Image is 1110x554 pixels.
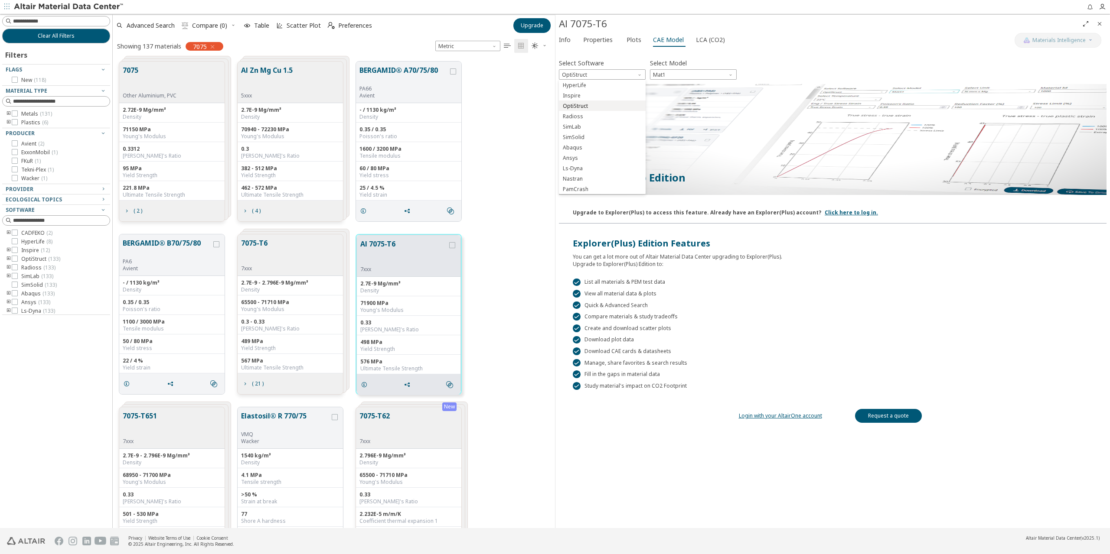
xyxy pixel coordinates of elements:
[46,229,52,237] span: ( 2 )
[241,479,340,486] div: Tensile strength
[42,119,48,126] span: ( 6 )
[123,191,221,198] div: Ultimate Tensile Strength
[123,452,221,459] div: 2.7E-9 - 2.796E-9 Mg/mm³
[241,113,340,120] div: Density
[21,290,55,297] span: Abaqus
[21,282,57,288] span: SimSolid
[123,299,221,306] div: 0.35 / 0.35
[563,175,583,182] span: Nastran
[855,409,922,423] a: Request a quote
[359,92,448,99] p: Avient
[241,299,340,306] div: 65500 - 71710 MPa
[559,17,1079,31] div: Al 7075-T6
[573,336,1093,344] div: Download plot data
[123,472,221,479] div: 68950 - 71700 MPa
[2,65,110,75] button: Flags
[192,23,227,29] span: Compare (0)
[559,33,571,47] span: Info
[241,491,340,498] div: >50 %
[518,42,525,49] i: 
[21,149,58,156] span: ExxonMobil
[573,324,581,332] div: 
[573,336,581,344] div: 
[627,33,641,47] span: Plots
[359,107,458,113] div: - / 1130 kg/m³
[360,319,457,326] div: 0.33
[241,146,340,152] div: 0.3
[123,479,221,486] div: Young's Modulus
[241,238,268,265] button: 7075-T6
[38,32,75,39] span: Clear All Filters
[163,375,181,392] button: Share
[48,166,54,173] span: ( 1 )
[241,279,340,286] div: 2.7E-9 - 2.796E-9 Mg/mm³
[573,347,581,355] div: 
[123,172,221,179] div: Yield Strength
[241,459,340,466] div: Density
[359,172,458,179] div: Yield stress
[6,299,12,306] i: toogle group
[2,194,110,205] button: Ecological Topics
[241,265,268,272] div: 7xxx
[123,318,221,325] div: 1100 / 3000 MPa
[241,498,340,505] div: Strain at break
[241,325,340,332] div: [PERSON_NAME]'s Ratio
[123,65,176,92] button: 7075
[241,191,340,198] div: Ultimate Tensile Strength
[41,246,50,254] span: ( 12 )
[21,110,52,117] span: Metals
[134,208,142,214] span: ( 2 )
[119,202,146,220] button: ( 2 )
[241,133,340,140] div: Young's Modulus
[559,80,646,194] div: Software
[123,306,221,313] div: Poisson's ratio
[182,22,189,29] i: 
[127,23,175,29] span: Advanced Search
[400,376,418,393] button: Share
[2,86,110,96] button: Material Type
[21,230,52,237] span: CADFEKO
[38,298,50,306] span: ( 133 )
[563,82,586,89] span: HyperLife
[563,165,583,172] span: Ls-Dyna
[563,134,584,141] span: SimSolid
[43,307,55,314] span: ( 133 )
[123,364,221,371] div: Yield strain
[1032,37,1086,44] span: Materials Intelligence
[442,376,460,393] button: Similar search
[123,185,221,191] div: 221.8 MPa
[360,287,457,294] div: Density
[359,511,458,518] div: 2.232E-5 m/m/K
[1026,535,1081,541] span: Altair Material Data Center
[359,411,390,438] button: 7075-T62
[206,375,225,392] button: Similar search
[532,42,539,49] i: 
[360,358,457,365] div: 576 MPa
[123,357,221,364] div: 22 / 4 %
[241,411,330,431] button: Elastosil® R 770/75
[6,87,47,94] span: Material Type
[2,43,32,64] div: Filters
[123,165,221,172] div: 95 MPa
[34,76,46,84] span: ( 118 )
[1093,17,1107,31] button: Close
[360,280,457,287] div: 2.7E-9 Mg/mm³
[359,459,458,466] div: Density
[359,65,448,85] button: BERGAMID® A70/75/80
[6,66,22,73] span: Flags
[528,39,551,53] button: Theme
[359,165,458,172] div: 60 / 80 MPa
[2,128,110,139] button: Producer
[46,238,52,245] span: ( 8 )
[6,230,12,237] i: toogle group
[287,23,321,29] span: Scatter Plot
[6,256,12,262] i: toogle group
[357,376,375,393] button: Details
[521,22,543,29] span: Upgrade
[650,69,737,80] span: Mat1
[123,411,157,438] button: 7075-T651
[123,146,221,152] div: 0.3312
[241,452,340,459] div: 1540 kg/m³
[573,359,581,367] div: 
[573,370,581,378] div: 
